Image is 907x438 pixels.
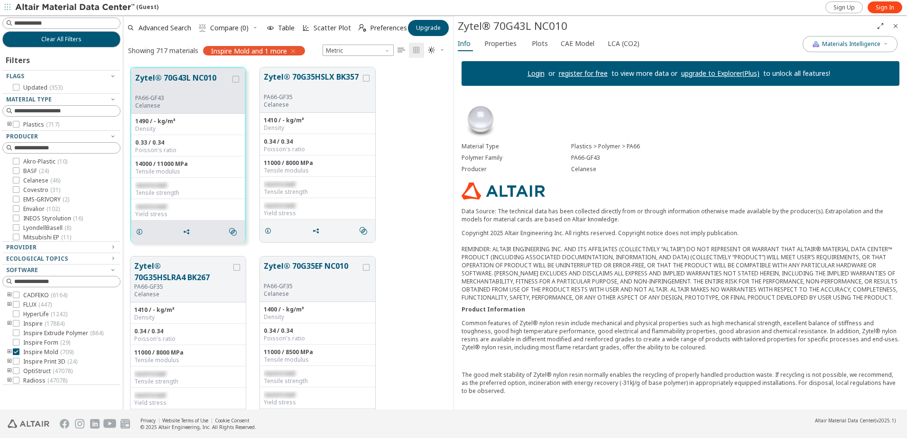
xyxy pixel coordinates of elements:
span: Provider [6,243,37,251]
span: Celanese [23,177,60,184]
div: Yield stress [264,210,371,217]
span: Materials Intelligence [822,40,880,48]
i:  [229,228,237,236]
span: ( 353 ) [49,83,63,91]
button: Zytel® 70G35EF NC010 [264,260,361,283]
span: OptiStruct [23,367,73,375]
span: ( 47078 ) [53,367,73,375]
i: toogle group [6,377,13,384]
span: ( 24 ) [67,357,77,365]
div: PA66-GF43 [571,154,899,162]
img: Logo - Provider [462,182,545,200]
div: Density [135,125,241,133]
div: (v2025.1) [815,417,896,424]
i:  [199,24,206,32]
span: Producer [6,132,38,140]
a: Privacy [140,417,156,424]
span: Covestro [23,186,60,194]
i:  [428,46,435,54]
div: 0.34 / 0.34 [134,328,242,335]
button: Share [308,221,328,240]
div: Poisson's ratio [135,146,241,154]
div: Filters [2,47,35,70]
span: LCA (CO2) [608,36,639,51]
span: CAE Model [561,36,594,51]
span: Ecological Topics [6,255,68,263]
div: Density [264,313,371,321]
span: restricted [134,370,166,378]
span: Sign Up [833,4,855,11]
p: Data Source: The technical data has been collected directly from or through information otherwise... [462,207,899,223]
i:  [413,46,420,54]
span: ( 16 ) [73,214,83,222]
div: Poisson's ratio [264,146,371,153]
span: Inspire [23,320,65,328]
button: Details [260,221,280,240]
p: Celanese [135,102,231,109]
span: ( 11 ) [61,233,71,241]
p: The good melt stability of Zytel® nylon resin normally enables the recycling of properly handled ... [462,371,899,395]
span: ( 24 ) [39,167,49,175]
button: Zytel® 70G43L NC010 [135,72,231,94]
span: restricted [264,201,295,210]
div: PA66-GF35 [264,283,361,290]
button: Provider [2,242,120,253]
span: ( 47078 ) [47,376,67,384]
div: © 2025 Altair Engineering, Inc. All Rights Reserved. [140,424,256,430]
span: restricted [135,181,167,189]
div: Product Information [462,305,899,313]
span: Software [6,266,38,274]
img: Altair Material Data Center [15,3,136,12]
p: Celanese [264,290,361,298]
span: HyperLife [23,310,67,318]
span: Properties [484,36,517,51]
div: Material Type [462,143,571,150]
button: AI CopilotMaterials Intelligence [803,36,898,52]
span: Radioss [23,377,67,384]
div: Density [134,314,242,321]
div: Tensile strength [134,378,242,385]
i:  [359,24,366,32]
div: grid [123,60,453,410]
span: Clear All Filters [41,36,82,43]
button: Similar search [355,221,375,240]
i: toogle group [6,367,13,375]
div: Tensile strength [264,377,371,385]
div: Zytel® 70G43L NC010 [458,18,873,34]
span: ( 102 ) [46,205,60,213]
button: Close [888,18,903,34]
span: restricted [264,180,295,188]
div: 1410 / - kg/m³ [134,306,242,314]
div: Tensile modulus [134,356,242,364]
a: register for free [559,69,608,78]
div: 0.34 / 0.34 [264,138,371,146]
i: toogle group [6,358,13,365]
div: 14000 / 11000 MPa [135,160,241,168]
span: restricted [264,391,295,399]
div: Density [264,124,371,132]
i: toogle group [6,348,13,356]
button: Table View [394,43,409,58]
span: restricted [134,391,166,399]
span: Plastics [23,121,59,128]
span: Compare (0) [210,25,249,31]
p: to view more data or [608,69,681,78]
a: Sign Up [825,1,863,13]
span: Updated [23,84,63,91]
div: 1410 / - kg/m³ [264,117,371,124]
button: Similar search [225,222,245,241]
button: Material Type [2,94,120,105]
span: ( 8 ) [65,224,71,232]
button: Producer [2,131,120,142]
span: CADFEKO [23,292,67,299]
span: FLUX [23,301,52,309]
p: or [545,69,559,78]
button: Share [178,222,198,241]
div: Celanese [571,165,899,173]
div: Producer [462,165,571,173]
span: Metric [323,45,394,56]
div: Unit System [323,45,394,56]
button: Flags [2,71,120,82]
span: Inspire Mold [23,348,74,356]
img: Altair Engineering [8,420,49,428]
